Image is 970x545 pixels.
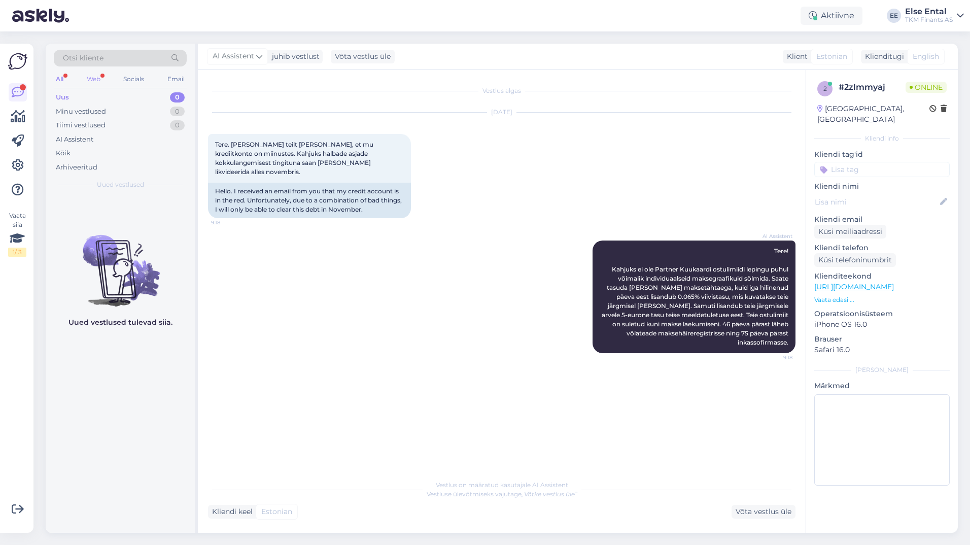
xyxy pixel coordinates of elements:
div: 0 [170,120,185,130]
div: 1 / 3 [8,248,26,257]
span: Uued vestlused [97,180,144,189]
span: English [913,51,939,62]
img: Askly Logo [8,52,27,71]
div: Arhiveeritud [56,162,97,173]
span: 9:18 [211,219,249,226]
p: Kliendi telefon [814,243,950,253]
div: Võta vestlus üle [732,505,795,519]
div: Uus [56,92,69,103]
input: Lisa nimi [815,196,938,208]
input: Lisa tag [814,162,950,177]
div: TKM Finants AS [905,16,953,24]
div: Kliendi info [814,134,950,143]
span: Vestluse ülevõtmiseks vajutage [427,490,577,498]
span: Tere! Kahjuks ei ole Partner Kuukaardi ostulimiidi lepingu puhul võimalik individuaalseid maksegr... [602,247,790,346]
div: Vaata siia [8,211,26,257]
div: 0 [170,92,185,103]
p: Operatsioonisüsteem [814,309,950,319]
div: Aktiivne [801,7,862,25]
p: Vaata edasi ... [814,295,950,304]
p: iPhone OS 16.0 [814,319,950,330]
div: Küsi telefoninumbrit [814,253,896,267]
div: [PERSON_NAME] [814,365,950,374]
p: Uued vestlused tulevad siia. [68,317,172,328]
div: Kliendi keel [208,506,253,517]
p: Brauser [814,334,950,345]
div: Võta vestlus üle [331,50,395,63]
span: AI Assistent [754,232,792,240]
div: Else Ental [905,8,953,16]
div: 0 [170,107,185,117]
img: No chats [46,217,195,308]
span: Tere. [PERSON_NAME] teilt [PERSON_NAME], et mu krediitkonto on miinustes. Kahjuks halbade asjade ... [215,141,375,176]
div: Web [85,73,102,86]
div: Klienditugi [861,51,904,62]
div: Tiimi vestlused [56,120,106,130]
div: [GEOGRAPHIC_DATA], [GEOGRAPHIC_DATA] [817,104,929,125]
p: Klienditeekond [814,271,950,282]
div: EE [887,9,901,23]
span: Estonian [261,506,292,517]
span: Otsi kliente [63,53,103,63]
a: Else EntalTKM Finants AS [905,8,964,24]
div: Küsi meiliaadressi [814,225,886,239]
p: Kliendi nimi [814,181,950,192]
div: AI Assistent [56,134,93,145]
span: AI Assistent [213,51,254,62]
div: Email [165,73,187,86]
p: Kliendi email [814,214,950,225]
p: Kliendi tag'id [814,149,950,160]
span: Vestlus on määratud kasutajale AI Assistent [436,481,568,489]
span: Estonian [816,51,847,62]
i: „Võtke vestlus üle” [522,490,577,498]
span: 9:18 [754,354,792,361]
p: Safari 16.0 [814,345,950,355]
div: Minu vestlused [56,107,106,117]
div: Socials [121,73,146,86]
span: 2 [823,85,827,92]
div: Hello. I received an email from you that my credit account is in the red. Unfortunately, due to a... [208,183,411,218]
div: Vestlus algas [208,86,795,95]
a: [URL][DOMAIN_NAME] [814,282,894,291]
div: juhib vestlust [268,51,320,62]
div: # 2zlmmyaj [839,81,906,93]
div: Kõik [56,148,71,158]
div: [DATE] [208,108,795,117]
div: Klient [783,51,808,62]
p: Märkmed [814,381,950,391]
div: All [54,73,65,86]
span: Online [906,82,947,93]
